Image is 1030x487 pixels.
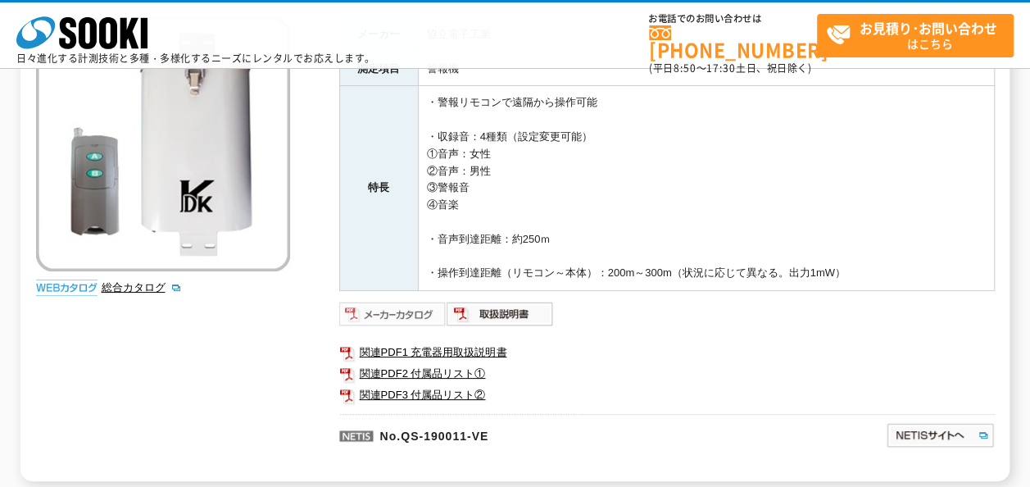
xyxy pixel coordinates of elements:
[339,301,447,327] img: メーカーカタログ
[36,280,98,296] img: webカタログ
[16,53,375,63] p: 日々進化する計測技術と多種・多様化するニーズにレンタルでお応えします。
[447,301,554,327] img: 取扱説明書
[339,385,995,406] a: 関連PDF3 付属品リスト②
[339,342,995,363] a: 関連PDF1 充電器用取扱説明書
[706,61,736,75] span: 17:30
[102,281,182,294] a: 総合カタログ
[649,25,817,59] a: [PHONE_NUMBER]
[339,363,995,385] a: 関連PDF2 付属品リスト①
[674,61,696,75] span: 8:50
[826,15,1013,56] span: はこちら
[339,414,728,453] p: No.QS-190011-VE
[339,312,447,324] a: メーカーカタログ
[649,61,811,75] span: (平日 ～ 土日、祝日除く)
[817,14,1014,57] a: お見積り･お問い合わせはこちら
[418,86,994,291] td: ・警報リモコンで遠隔から操作可能 ・収録音：4種類（設定変更可能） ①音声：女性 ②音声：男性 ③警報音 ④音楽 ・音声到達距離：約250ｍ ・操作到達距離（リモコン～本体）：200m～300m...
[36,17,290,271] img: 吊荷通過警報装置 安全マン AZM-R34
[886,422,995,448] img: NETISサイトへ
[447,312,554,324] a: 取扱説明書
[649,14,817,24] span: お電話でのお問い合わせは
[860,18,997,38] strong: お見積り･お問い合わせ
[339,86,418,291] th: 特長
